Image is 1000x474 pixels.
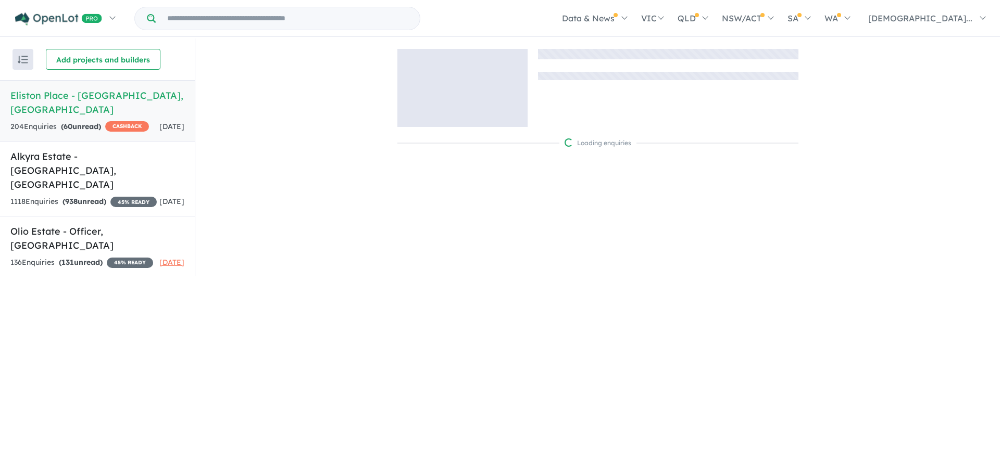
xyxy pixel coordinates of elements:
[10,196,157,208] div: 1118 Enquir ies
[565,138,631,148] div: Loading enquiries
[110,197,157,207] span: 45 % READY
[158,7,418,30] input: Try estate name, suburb, builder or developer
[15,12,102,25] img: Openlot PRO Logo White
[10,121,149,133] div: 204 Enquir ies
[159,197,184,206] span: [DATE]
[107,258,153,268] span: 45 % READY
[61,258,74,267] span: 131
[46,49,160,70] button: Add projects and builders
[10,88,184,117] h5: Eliston Place - [GEOGRAPHIC_DATA] , [GEOGRAPHIC_DATA]
[61,122,101,131] strong: ( unread)
[159,258,184,267] span: [DATE]
[65,197,78,206] span: 938
[18,56,28,63] img: sort.svg
[10,149,184,191] h5: Alkyra Estate - [GEOGRAPHIC_DATA] , [GEOGRAPHIC_DATA]
[868,13,972,23] span: [DEMOGRAPHIC_DATA]...
[59,258,103,267] strong: ( unread)
[10,224,184,252] h5: Olio Estate - Officer , [GEOGRAPHIC_DATA]
[10,257,153,269] div: 136 Enquir ies
[64,122,72,131] span: 60
[63,197,106,206] strong: ( unread)
[159,122,184,131] span: [DATE]
[105,121,149,132] span: CASHBACK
